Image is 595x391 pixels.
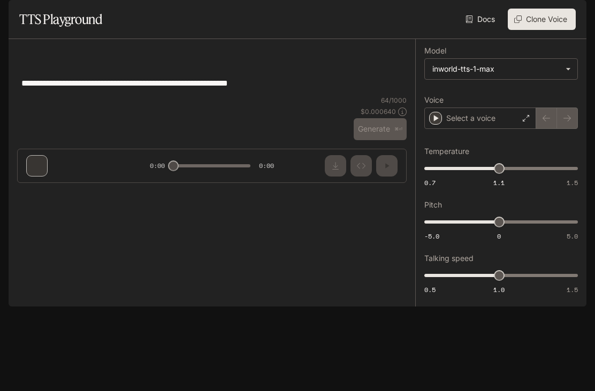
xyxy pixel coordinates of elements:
p: Select a voice [446,113,495,124]
p: Temperature [424,148,469,155]
p: 64 / 1000 [381,96,407,105]
span: 5.0 [567,232,578,241]
span: 1.5 [567,285,578,294]
p: $ 0.000640 [361,107,396,116]
span: 0.7 [424,178,436,187]
span: 0 [497,232,501,241]
p: Voice [424,96,444,104]
span: -5.0 [424,232,439,241]
span: 0.5 [424,285,436,294]
p: Model [424,47,446,55]
a: Docs [463,9,499,30]
h1: TTS Playground [19,9,102,30]
button: open drawer [8,5,27,25]
p: Pitch [424,201,442,209]
span: 1.1 [493,178,505,187]
div: inworld-tts-1-max [432,64,560,74]
p: Talking speed [424,255,474,262]
button: Clone Voice [508,9,576,30]
span: 1.0 [493,285,505,294]
div: inworld-tts-1-max [425,59,577,79]
span: 1.5 [567,178,578,187]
